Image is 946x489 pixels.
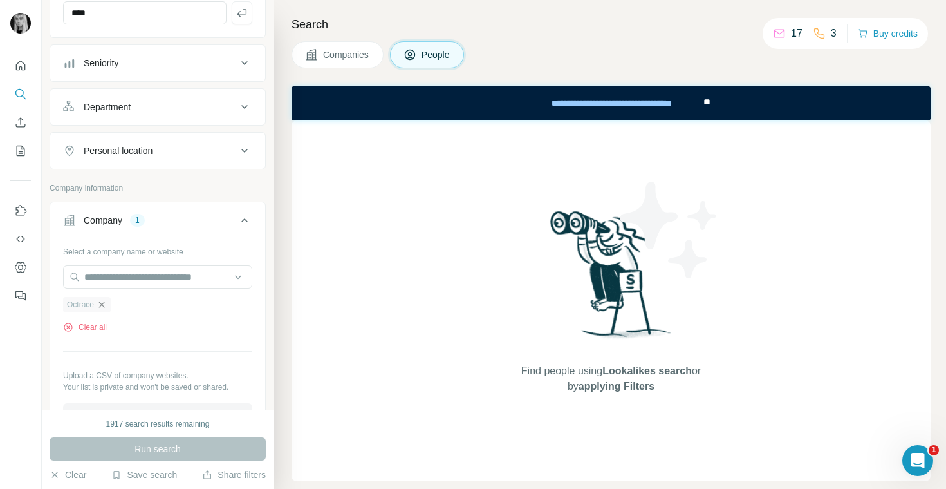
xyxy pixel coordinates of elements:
[858,24,918,43] button: Buy credits
[111,468,177,481] button: Save search
[63,241,252,258] div: Select a company name or website
[63,403,252,427] button: Upload a list of companies
[323,48,370,61] span: Companies
[10,256,31,279] button: Dashboard
[130,215,145,226] div: 1
[831,26,837,41] p: 3
[10,82,31,106] button: Search
[50,468,86,481] button: Clear
[202,468,266,481] button: Share filters
[10,284,31,307] button: Feedback
[50,91,265,122] button: Department
[929,445,939,455] span: 1
[84,57,118,70] div: Seniority
[902,445,933,476] iframe: Intercom live chat
[611,172,727,288] img: Surfe Illustration - Stars
[544,207,678,351] img: Surfe Illustration - Woman searching with binoculars
[50,135,265,166] button: Personal location
[63,370,252,381] p: Upload a CSV of company websites.
[63,381,252,393] p: Your list is private and won't be saved or shared.
[10,227,31,251] button: Use Surfe API
[292,86,931,120] iframe: Banner
[10,13,31,34] img: Avatar
[508,363,714,394] span: Find people using or by
[292,15,931,34] h4: Search
[791,26,802,41] p: 17
[63,321,107,333] button: Clear all
[50,48,265,79] button: Seniority
[579,381,654,392] span: applying Filters
[50,205,265,241] button: Company1
[67,299,94,311] span: Octrace
[10,139,31,162] button: My lists
[84,144,153,157] div: Personal location
[602,365,692,376] span: Lookalikes search
[10,199,31,222] button: Use Surfe on LinkedIn
[84,214,122,227] div: Company
[10,54,31,77] button: Quick start
[10,111,31,134] button: Enrich CSV
[50,182,266,194] p: Company information
[84,101,131,113] div: Department
[422,48,451,61] span: People
[106,418,210,430] div: 1917 search results remaining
